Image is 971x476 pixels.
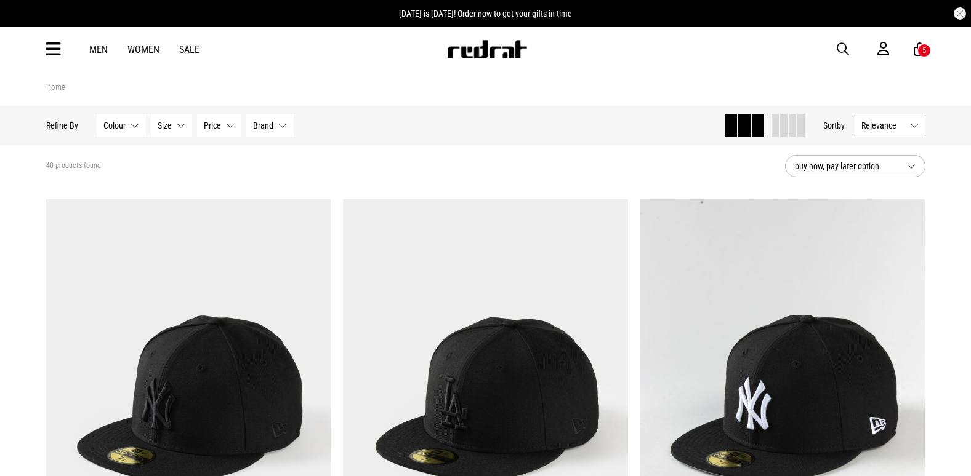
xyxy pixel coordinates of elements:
[861,121,905,130] span: Relevance
[46,82,65,92] a: Home
[204,121,221,130] span: Price
[246,114,294,137] button: Brand
[89,44,108,55] a: Men
[446,40,528,58] img: Redrat logo
[855,114,925,137] button: Relevance
[823,118,845,133] button: Sortby
[399,9,572,18] span: [DATE] is [DATE]! Order now to get your gifts in time
[837,121,845,130] span: by
[46,161,101,171] span: 40 products found
[785,155,925,177] button: buy now, pay later option
[127,44,159,55] a: Women
[795,159,897,173] span: buy now, pay later option
[922,46,926,55] div: 5
[197,114,241,137] button: Price
[158,121,172,130] span: Size
[46,121,78,130] p: Refine By
[151,114,192,137] button: Size
[103,121,126,130] span: Colour
[179,44,199,55] a: Sale
[97,114,146,137] button: Colour
[253,121,273,130] span: Brand
[914,43,925,56] a: 5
